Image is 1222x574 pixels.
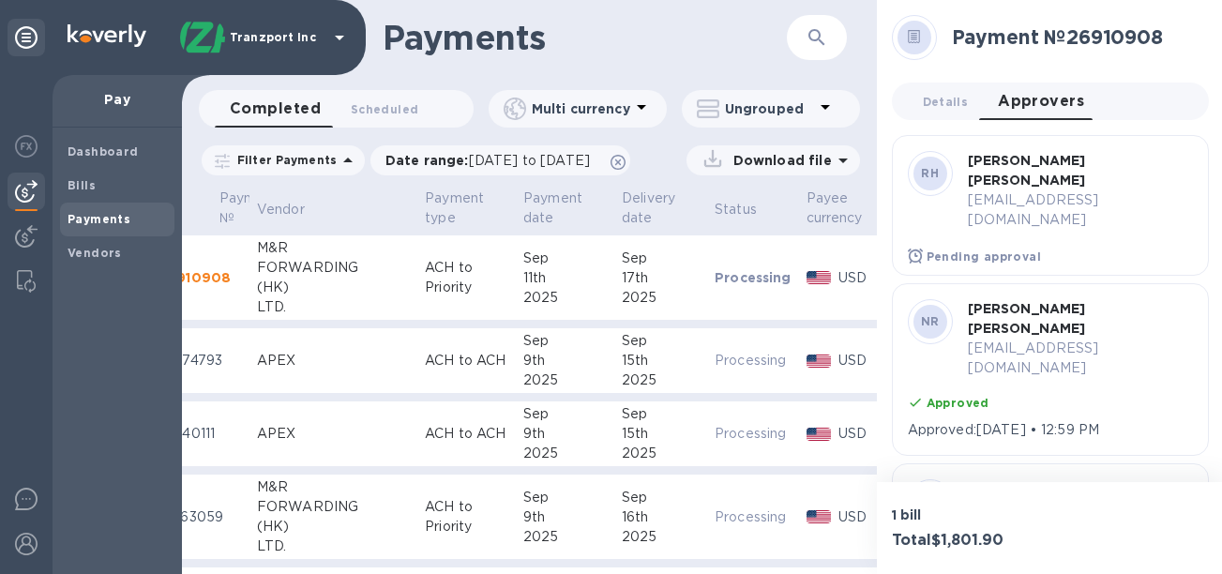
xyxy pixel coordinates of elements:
[622,424,700,444] div: 15th
[385,151,599,170] p: Date range :
[622,189,675,228] p: Delivery date
[622,507,700,527] div: 16th
[523,189,582,228] p: Payment date
[892,532,1043,550] h3: Total $1,801.90
[622,249,700,268] div: Sep
[257,497,410,517] div: FORWARDING
[927,396,989,410] b: Approved
[725,99,814,118] p: Ungrouped
[622,288,700,308] div: 2025
[425,351,508,370] p: ACH to ACH
[523,507,607,527] div: 9th
[230,31,324,44] p: Tranzport Inc
[219,189,279,228] p: Payment №
[622,331,700,351] div: Sep
[715,200,781,219] span: Status
[257,200,305,219] p: Vendor
[838,351,886,370] p: USD
[469,153,590,168] span: [DATE] to [DATE]
[807,189,887,228] span: Payee currency
[908,420,1193,440] p: Approved : [DATE] • 12:59 PM
[425,497,508,536] p: ACH to Priority
[715,268,792,287] p: Processing
[383,18,787,57] h1: Payments
[622,488,700,507] div: Sep
[257,517,410,536] div: (HK)
[622,351,700,370] div: 15th
[838,424,886,444] p: USD
[968,153,1086,188] b: [PERSON_NAME] [PERSON_NAME]
[921,314,940,328] b: NR
[892,506,1043,524] p: 1 bill
[715,200,757,219] p: Status
[158,424,242,444] p: 35340111
[622,189,700,228] span: Delivery date
[219,189,303,228] span: Payment №
[622,268,700,288] div: 17th
[8,19,45,56] div: Unpin categories
[68,24,146,47] img: Logo
[998,88,1084,114] span: Approvers
[425,189,508,228] span: Payment type
[715,424,792,444] p: Processing
[622,404,700,424] div: Sep
[257,200,329,219] span: Vendor
[68,246,122,260] b: Vendors
[807,428,832,441] img: USD
[158,351,242,370] p: 33674793
[523,331,607,351] div: Sep
[523,404,607,424] div: Sep
[532,99,630,118] p: Multi currency
[257,536,410,556] div: LTD.
[68,144,139,159] b: Dashboard
[968,190,1193,230] p: [EMAIL_ADDRESS][DOMAIN_NAME]
[838,268,886,288] p: USD
[158,507,242,527] p: 81863059
[257,424,410,444] div: APEX
[838,507,886,527] p: USD
[15,135,38,158] img: Foreign exchange
[351,99,418,119] span: Scheduled
[622,444,700,463] div: 2025
[425,424,508,444] p: ACH to ACH
[257,258,410,278] div: FORWARDING
[726,151,832,170] p: Download file
[523,288,607,308] div: 2025
[523,351,607,370] div: 9th
[523,370,607,390] div: 2025
[523,444,607,463] div: 2025
[230,152,337,168] p: Filter Payments
[807,271,832,284] img: USD
[68,90,167,109] p: Pay
[968,301,1086,336] b: [PERSON_NAME] [PERSON_NAME]
[968,339,1193,378] p: [EMAIL_ADDRESS][DOMAIN_NAME]
[370,145,630,175] div: Date range:[DATE] to [DATE]
[952,25,1194,49] h2: Payment № 26910908
[622,527,700,547] div: 2025
[807,189,863,228] p: Payee currency
[921,166,939,180] b: RH
[257,477,410,497] div: M&R
[523,488,607,507] div: Sep
[523,189,607,228] span: Payment date
[68,178,96,192] b: Bills
[807,510,832,523] img: USD
[523,424,607,444] div: 9th
[807,355,832,368] img: USD
[622,370,700,390] div: 2025
[523,268,607,288] div: 11th
[257,238,410,258] div: M&R
[715,507,792,527] p: Processing
[257,351,410,370] div: APEX
[923,92,968,112] span: Details
[523,527,607,547] div: 2025
[158,268,242,287] p: 26910908
[927,249,1041,264] b: Pending approval
[68,212,130,226] b: Payments
[230,96,321,122] span: Completed
[715,351,792,370] p: Processing
[257,297,410,317] div: LTD.
[523,249,607,268] div: Sep
[425,189,484,228] p: Payment type
[257,278,410,297] div: (HK)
